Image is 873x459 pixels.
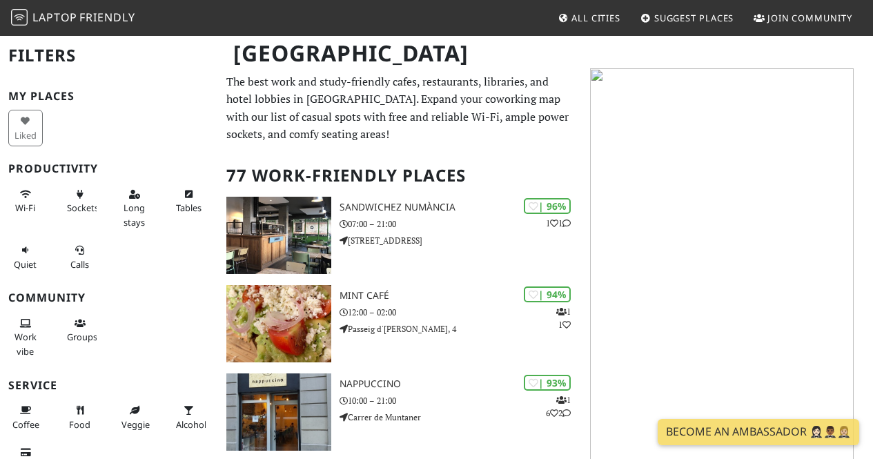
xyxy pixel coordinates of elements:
p: The best work and study-friendly cafes, restaurants, libraries, and hotel lobbies in [GEOGRAPHIC_... [226,73,573,144]
a: Become an Ambassador 🤵🏻‍♀️🤵🏾‍♂️🤵🏼‍♀️ [658,419,859,445]
p: 1 1 [556,305,571,331]
button: Coffee [8,399,43,436]
p: 07:00 – 21:00 [340,217,582,231]
span: Suggest Places [654,12,734,24]
button: Sockets [63,183,97,219]
span: Group tables [67,331,97,343]
p: 1 1 [546,217,571,230]
h3: My Places [8,90,210,103]
span: Laptop [32,10,77,25]
span: Friendly [79,10,135,25]
span: Long stays [124,202,145,228]
p: 1 6 2 [546,393,571,420]
button: Groups [63,312,97,349]
h3: Productivity [8,162,210,175]
img: LaptopFriendly [11,9,28,26]
h1: [GEOGRAPHIC_DATA] [222,35,579,72]
span: Video/audio calls [70,258,89,271]
p: Carrer de Muntaner [340,411,582,424]
button: Veggie [117,399,152,436]
a: LaptopFriendly LaptopFriendly [11,6,135,30]
span: Quiet [14,258,37,271]
p: 10:00 – 21:00 [340,394,582,407]
h3: SandwiChez Numància [340,202,582,213]
span: All Cities [571,12,620,24]
span: Power sockets [67,202,99,214]
button: Alcohol [172,399,206,436]
img: SandwiChez Numància [226,197,331,274]
img: Mint Café [226,285,331,362]
div: | 96% [524,198,571,214]
a: Suggest Places [635,6,740,30]
h3: Service [8,379,210,392]
button: Work vibe [8,312,43,362]
a: All Cities [552,6,626,30]
button: Calls [63,239,97,275]
span: Veggie [121,418,150,431]
span: Food [69,418,90,431]
div: | 94% [524,286,571,302]
a: Nappuccino | 93% 162 Nappuccino 10:00 – 21:00 Carrer de Muntaner [218,373,582,451]
p: Passeig d'[PERSON_NAME], 4 [340,322,582,335]
button: Quiet [8,239,43,275]
img: Nappuccino [226,373,331,451]
button: Food [63,399,97,436]
p: 12:00 – 02:00 [340,306,582,319]
span: Coffee [12,418,39,431]
span: Stable Wi-Fi [15,202,35,214]
button: Tables [172,183,206,219]
a: Mint Café | 94% 11 Mint Café 12:00 – 02:00 Passeig d'[PERSON_NAME], 4 [218,285,582,362]
p: [STREET_ADDRESS] [340,234,582,247]
h3: Mint Café [340,290,582,302]
div: | 93% [524,375,571,391]
h2: Filters [8,35,210,77]
h2: 77 Work-Friendly Places [226,155,573,197]
span: People working [14,331,37,357]
h3: Nappuccino [340,378,582,390]
span: Alcohol [176,418,206,431]
a: SandwiChez Numància | 96% 11 SandwiChez Numància 07:00 – 21:00 [STREET_ADDRESS] [218,197,582,274]
button: Wi-Fi [8,183,43,219]
a: Join Community [748,6,858,30]
span: Work-friendly tables [176,202,202,214]
button: Long stays [117,183,152,233]
span: Join Community [767,12,852,24]
h3: Community [8,291,210,304]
